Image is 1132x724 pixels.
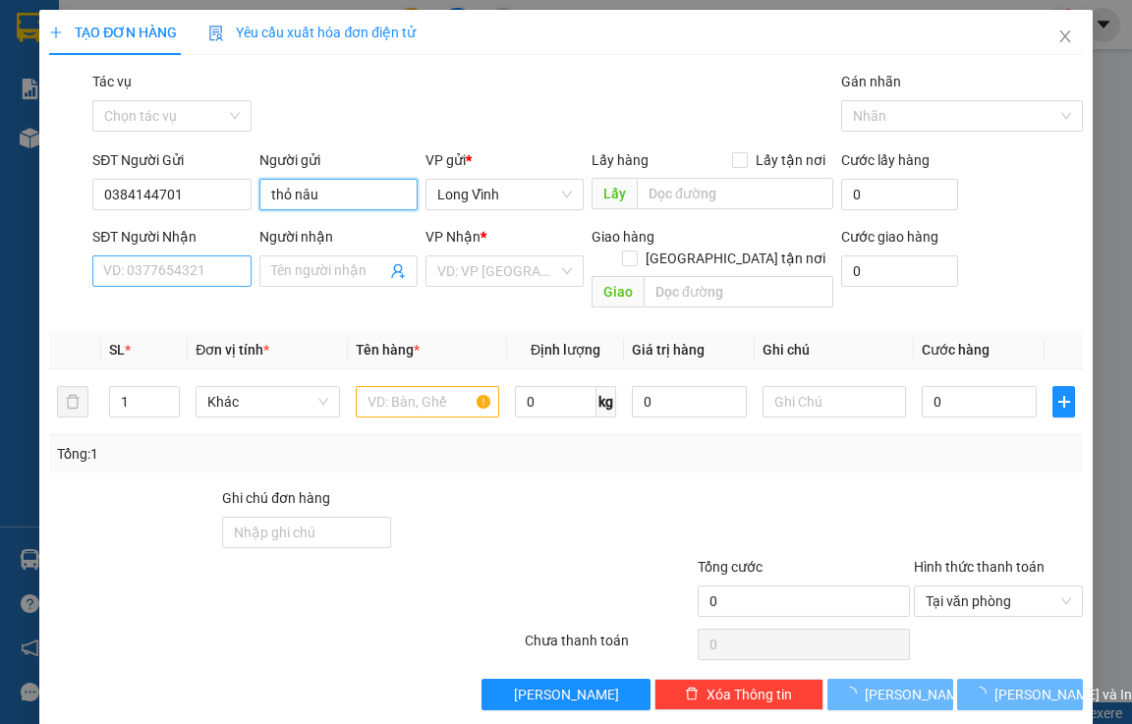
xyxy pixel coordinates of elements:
span: Giao [592,276,644,307]
span: Tại văn phòng [926,586,1071,616]
div: SĐT Người Nhận [92,226,251,248]
span: [PERSON_NAME] [514,684,619,705]
span: ----------------------------------------- [53,106,241,122]
span: Hotline: 19001152 [155,87,241,99]
input: VD: Bàn, Ghế [356,386,500,418]
div: SĐT Người Gửi [92,149,251,171]
input: Ghi Chú [763,386,907,418]
span: Lấy tận nơi [748,149,833,171]
span: Cước hàng [922,342,990,358]
span: Tên hàng [356,342,420,358]
span: [PERSON_NAME]: [6,127,204,139]
span: In ngày: [6,142,120,154]
input: Dọc đường [644,276,833,307]
span: Giao hàng [592,229,654,245]
span: 01 Võ Văn Truyện, KP.1, Phường 2 [155,59,270,84]
div: VP gửi [425,149,584,171]
button: [PERSON_NAME] [481,679,651,710]
button: Close [1038,10,1093,65]
span: Yêu cầu xuất hóa đơn điện tử [208,25,416,40]
button: plus [1052,386,1074,418]
label: Gán nhãn [841,74,901,89]
span: VPLV1510250001 [98,125,204,139]
div: Người gửi [259,149,418,171]
label: Hình thức thanh toán [914,559,1045,575]
input: Cước lấy hàng [841,179,958,210]
span: Giá trị hàng [632,342,705,358]
label: Tác vụ [92,74,132,89]
span: [PERSON_NAME] [865,684,970,705]
th: Ghi chú [755,331,915,369]
div: Tổng: 1 [57,443,438,465]
span: Tổng cước [698,559,763,575]
label: Cước giao hàng [841,229,938,245]
span: Long Vĩnh [437,180,572,209]
button: deleteXóa Thông tin [654,679,823,710]
span: close [1057,28,1073,44]
img: logo [7,12,94,98]
input: 0 [632,386,747,418]
span: Lấy hàng [592,152,649,168]
span: TẠO ĐƠN HÀNG [49,25,177,40]
span: loading [843,687,865,700]
span: Lấy [592,178,637,209]
button: [PERSON_NAME] và In [957,679,1083,710]
span: Bến xe [GEOGRAPHIC_DATA] [155,31,264,56]
span: kg [596,386,616,418]
span: plus [49,26,63,39]
span: Xóa Thông tin [707,684,792,705]
span: delete [685,687,699,702]
span: [GEOGRAPHIC_DATA] tận nơi [638,248,833,269]
span: VP Nhận [425,229,481,245]
strong: ĐỒNG PHƯỚC [155,11,269,28]
img: icon [208,26,224,41]
span: 06:09:09 [DATE] [43,142,120,154]
span: user-add [390,263,406,279]
div: Người nhận [259,226,418,248]
span: plus [1053,394,1073,410]
span: SL [109,342,125,358]
label: Ghi chú đơn hàng [222,490,330,506]
span: Khác [207,387,328,417]
input: Ghi chú đơn hàng [222,517,391,548]
label: Cước lấy hàng [841,152,930,168]
button: delete [57,386,88,418]
input: Cước giao hàng [841,255,958,287]
span: Đơn vị tính [196,342,269,358]
span: Định lượng [531,342,600,358]
span: loading [973,687,994,700]
button: [PERSON_NAME] [827,679,953,710]
div: Chưa thanh toán [523,630,696,664]
span: [PERSON_NAME] và In [994,684,1132,705]
input: Dọc đường [637,178,833,209]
